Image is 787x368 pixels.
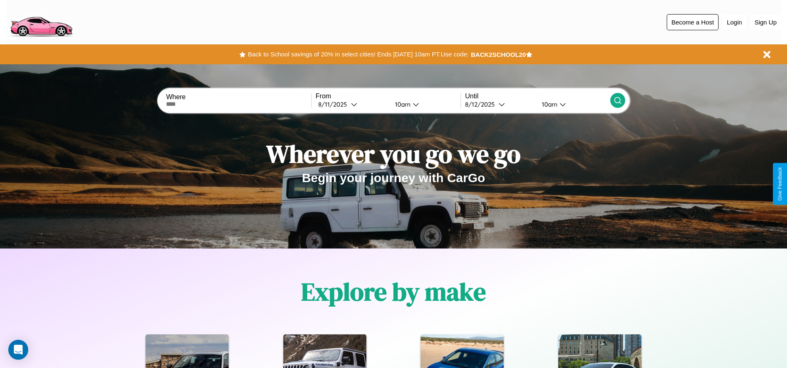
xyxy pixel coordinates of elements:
[723,15,746,30] button: Login
[246,49,470,60] button: Back to School savings of 20% in select cities! Ends [DATE] 10am PT.Use code:
[318,100,351,108] div: 8 / 11 / 2025
[391,100,413,108] div: 10am
[316,93,461,100] label: From
[301,275,486,309] h1: Explore by make
[667,14,719,30] button: Become a Host
[465,93,610,100] label: Until
[535,100,610,109] button: 10am
[471,51,526,58] b: BACK2SCHOOL20
[750,15,781,30] button: Sign Up
[388,100,461,109] button: 10am
[316,100,388,109] button: 8/11/2025
[6,4,76,39] img: logo
[538,100,560,108] div: 10am
[777,167,783,201] div: Give Feedback
[8,340,28,360] div: Open Intercom Messenger
[166,93,311,101] label: Where
[465,100,499,108] div: 8 / 12 / 2025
